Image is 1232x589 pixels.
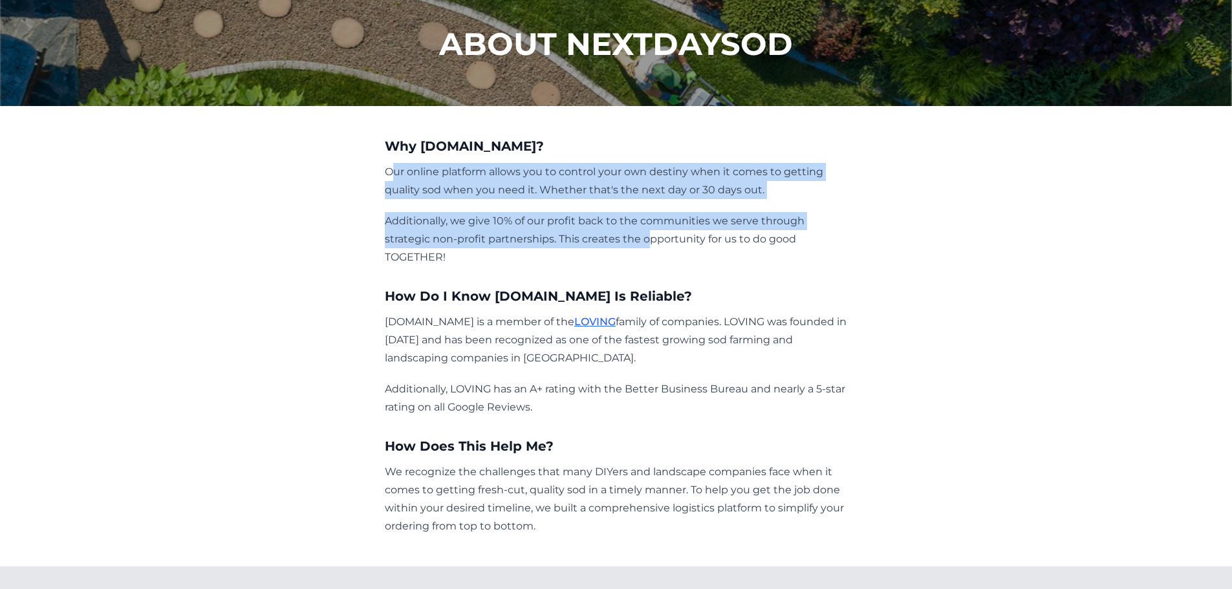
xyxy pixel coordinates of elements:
[385,380,847,416] p: Additionally, LOVING has an A+ rating with the Better Business Bureau and nearly a 5-star rating ...
[439,28,793,59] h1: About NextDaySod
[385,437,847,455] h3: How Does This Help Me?
[385,313,847,367] p: [DOMAIN_NAME] is a member of the family of companies. LOVING was founded in [DATE] and has been r...
[385,463,847,535] p: We recognize the challenges that many DIYers and landscape companies face when it comes to gettin...
[385,212,847,266] p: Additionally, we give 10% of our profit back to the communities we serve through strategic non-pr...
[385,163,847,199] p: Our online platform allows you to control your own destiny when it comes to getting quality sod w...
[385,287,847,305] h3: How Do I Know [DOMAIN_NAME] Is Reliable?
[385,137,847,155] h3: Why [DOMAIN_NAME]?
[574,316,616,328] a: LOVING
